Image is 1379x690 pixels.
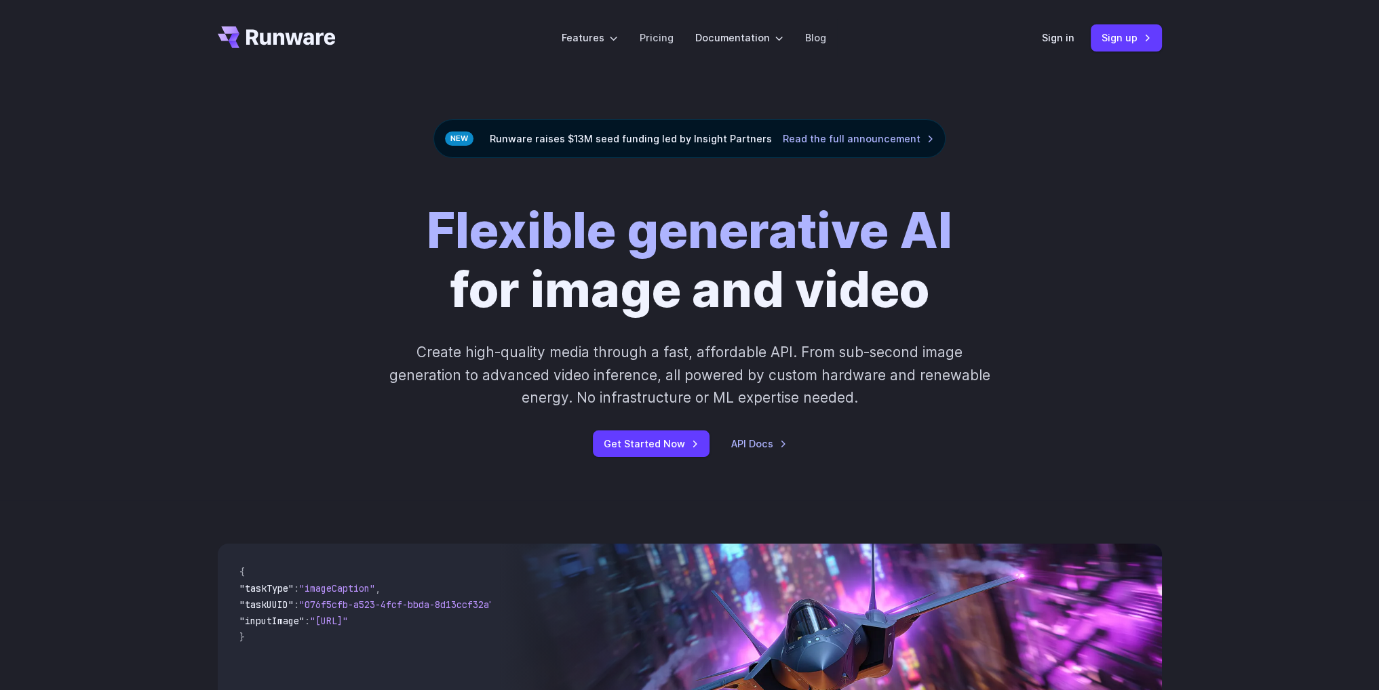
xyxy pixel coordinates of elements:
a: Go to / [218,26,336,48]
span: "taskUUID" [239,598,294,611]
span: : [294,582,299,594]
a: Blog [805,30,826,45]
span: "taskType" [239,582,294,594]
label: Documentation [695,30,783,45]
strong: Flexible generative AI [427,201,952,260]
a: Sign up [1091,24,1162,51]
span: : [305,615,310,627]
p: Create high-quality media through a fast, affordable API. From sub-second image generation to adv... [387,341,992,409]
span: { [239,566,245,578]
span: "076f5cfb-a523-4fcf-bbda-8d13ccf32a75" [299,598,505,611]
span: : [294,598,299,611]
h1: for image and video [427,201,952,319]
a: API Docs [731,436,787,451]
span: "imageCaption" [299,582,375,594]
div: Runware raises $13M seed funding led by Insight Partners [433,119,946,158]
span: , [375,582,381,594]
span: "[URL]" [310,615,348,627]
a: Get Started Now [593,430,710,457]
a: Read the full announcement [783,131,934,146]
a: Pricing [640,30,674,45]
span: "inputImage" [239,615,305,627]
span: } [239,631,245,643]
label: Features [562,30,618,45]
a: Sign in [1042,30,1074,45]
